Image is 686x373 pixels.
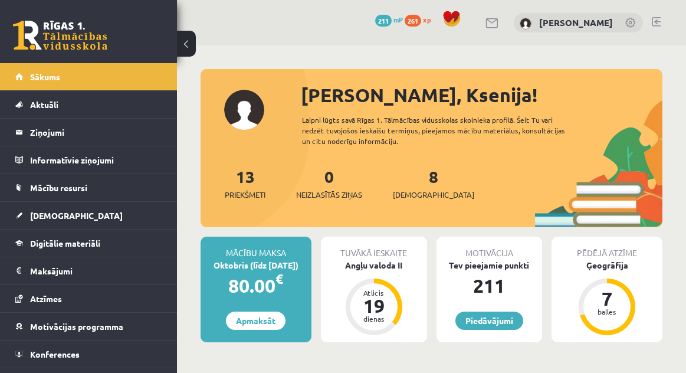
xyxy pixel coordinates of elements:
[455,312,523,330] a: Piedāvājumi
[15,202,162,229] a: [DEMOGRAPHIC_DATA]
[552,259,662,271] div: Ģeogrāfija
[589,289,625,308] div: 7
[225,189,265,201] span: Priekšmeti
[30,238,100,248] span: Digitālie materiāli
[15,119,162,146] a: Ziņojumi
[321,237,427,259] div: Tuvākā ieskaite
[436,259,543,271] div: Tev pieejamie punkti
[225,166,265,201] a: 13Priekšmeti
[436,271,543,300] div: 211
[13,21,107,50] a: Rīgas 1. Tālmācības vidusskola
[296,166,362,201] a: 0Neizlasītās ziņas
[393,166,474,201] a: 8[DEMOGRAPHIC_DATA]
[30,257,162,284] legend: Maksājumi
[201,237,311,259] div: Mācību maksa
[375,15,392,27] span: 211
[375,15,403,24] a: 211 mP
[321,259,427,337] a: Angļu valoda II Atlicis 19 dienas
[296,189,362,201] span: Neizlasītās ziņas
[15,63,162,90] a: Sākums
[356,289,392,296] div: Atlicis
[30,210,123,221] span: [DEMOGRAPHIC_DATA]
[520,18,531,30] img: Ksenija Tereško
[302,114,579,146] div: Laipni lūgts savā Rīgas 1. Tālmācības vidusskolas skolnieka profilā. Šeit Tu vari redzēt tuvojošo...
[30,146,162,174] legend: Informatīvie ziņojumi
[30,321,123,332] span: Motivācijas programma
[30,349,80,359] span: Konferences
[226,312,285,330] a: Apmaksāt
[589,308,625,315] div: balles
[393,189,474,201] span: [DEMOGRAPHIC_DATA]
[15,146,162,174] a: Informatīvie ziņojumi
[552,259,662,337] a: Ģeogrāfija 7 balles
[356,315,392,322] div: dienas
[30,71,60,82] span: Sākums
[15,313,162,340] a: Motivācijas programma
[405,15,421,27] span: 261
[15,174,162,201] a: Mācību resursi
[301,81,662,109] div: [PERSON_NAME], Ksenija!
[30,293,62,304] span: Atzīmes
[15,341,162,368] a: Konferences
[275,270,283,287] span: €
[15,257,162,284] a: Maksājumi
[15,285,162,312] a: Atzīmes
[393,15,403,24] span: mP
[321,259,427,271] div: Angļu valoda II
[15,230,162,257] a: Digitālie materiāli
[15,91,162,118] a: Aktuāli
[552,237,662,259] div: Pēdējā atzīme
[30,119,162,146] legend: Ziņojumi
[30,182,87,193] span: Mācību resursi
[201,259,311,271] div: Oktobris (līdz [DATE])
[201,271,311,300] div: 80.00
[356,296,392,315] div: 19
[30,99,58,110] span: Aktuāli
[539,17,613,28] a: [PERSON_NAME]
[423,15,431,24] span: xp
[405,15,436,24] a: 261 xp
[436,237,543,259] div: Motivācija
